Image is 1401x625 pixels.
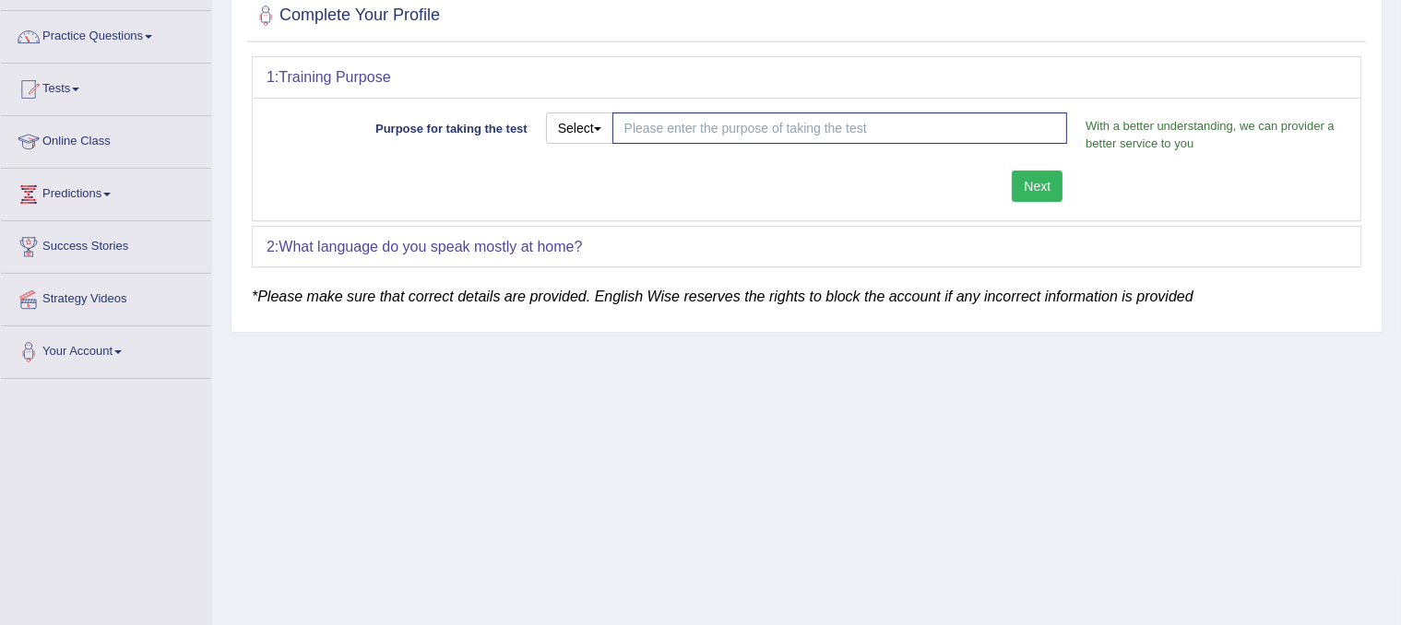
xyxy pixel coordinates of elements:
label: Purpose for taking the test [267,112,537,137]
button: Select [546,112,613,144]
a: Tests [1,64,211,110]
a: Online Class [1,116,211,162]
button: Next [1012,171,1063,202]
div: 2: [253,227,1360,267]
div: 1: [253,57,1360,98]
a: Success Stories [1,221,211,267]
b: What language do you speak mostly at home? [279,239,582,254]
input: Please enter the purpose of taking the test [612,112,1068,144]
h2: Complete Your Profile [252,2,440,29]
a: Strategy Videos [1,274,211,320]
b: Training Purpose [279,69,390,85]
p: With a better understanding, we can provider a better service to you [1076,117,1347,152]
a: Your Account [1,326,211,372]
em: *Please make sure that correct details are provided. English Wise reserves the rights to block th... [252,289,1193,304]
a: Predictions [1,169,211,215]
a: Practice Questions [1,11,211,57]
